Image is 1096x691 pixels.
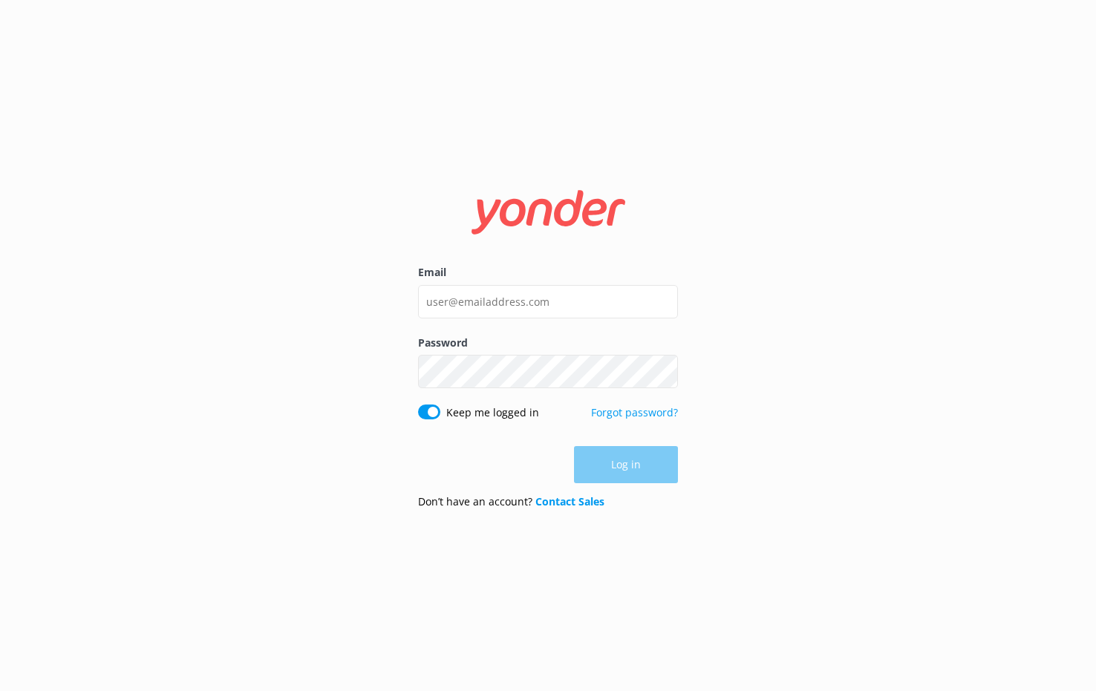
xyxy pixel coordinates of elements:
[648,357,678,387] button: Show password
[418,285,678,318] input: user@emailaddress.com
[535,494,604,508] a: Contact Sales
[591,405,678,419] a: Forgot password?
[418,494,604,510] p: Don’t have an account?
[446,405,539,421] label: Keep me logged in
[418,264,678,281] label: Email
[418,335,678,351] label: Password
